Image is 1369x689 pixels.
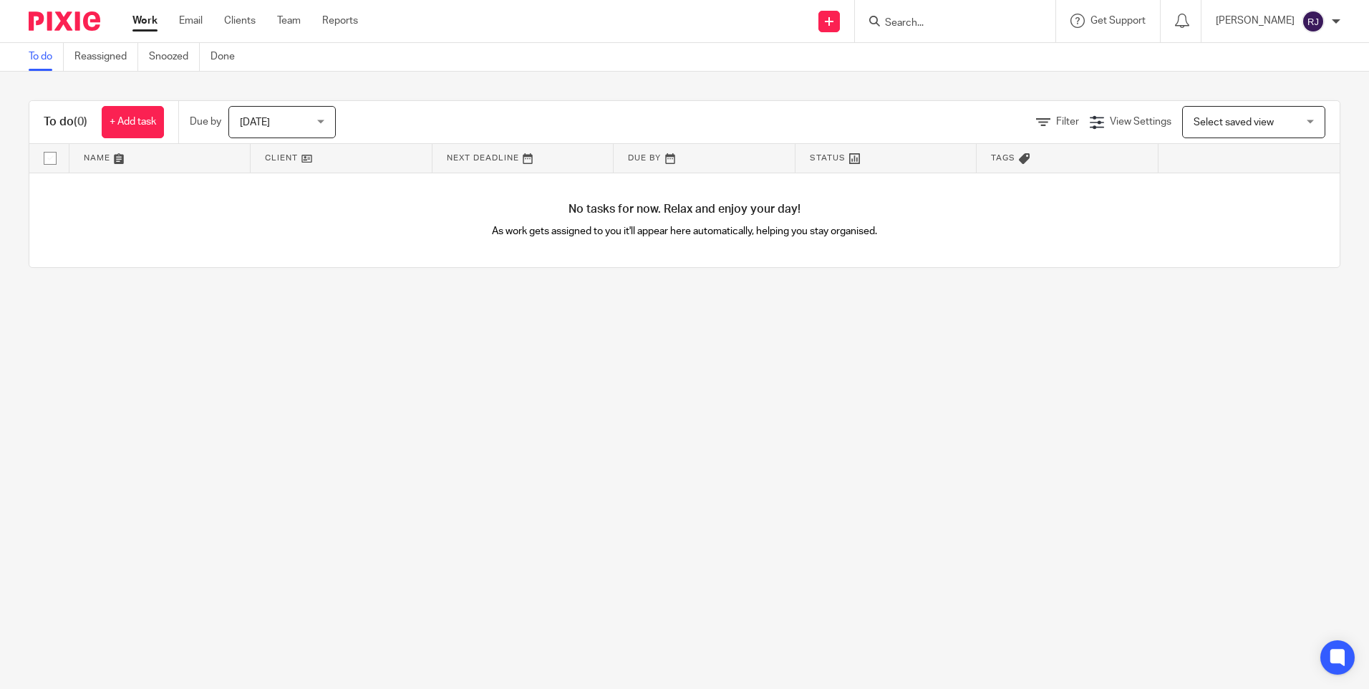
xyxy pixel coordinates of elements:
[357,224,1012,238] p: As work gets assigned to you it'll appear here automatically, helping you stay organised.
[74,43,138,71] a: Reassigned
[132,14,158,28] a: Work
[991,154,1015,162] span: Tags
[1090,16,1146,26] span: Get Support
[102,106,164,138] a: + Add task
[74,116,87,127] span: (0)
[277,14,301,28] a: Team
[1216,14,1295,28] p: [PERSON_NAME]
[224,14,256,28] a: Clients
[211,43,246,71] a: Done
[29,202,1340,217] h4: No tasks for now. Relax and enjoy your day!
[240,117,270,127] span: [DATE]
[179,14,203,28] a: Email
[190,115,221,129] p: Due by
[1110,117,1171,127] span: View Settings
[44,115,87,130] h1: To do
[1302,10,1325,33] img: svg%3E
[884,17,1012,30] input: Search
[1194,117,1274,127] span: Select saved view
[29,43,64,71] a: To do
[149,43,200,71] a: Snoozed
[1056,117,1079,127] span: Filter
[29,11,100,31] img: Pixie
[322,14,358,28] a: Reports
